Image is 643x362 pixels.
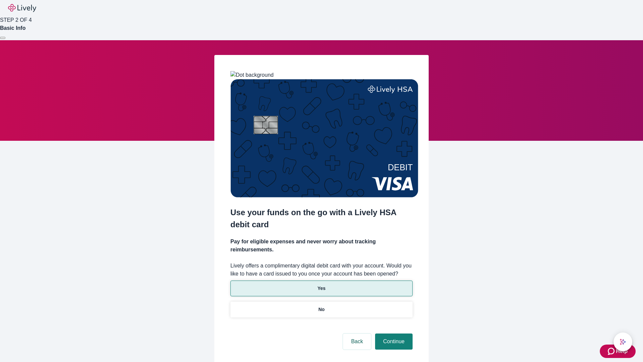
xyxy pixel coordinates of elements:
[230,238,413,254] h4: Pay for eligible expenses and never worry about tracking reimbursements.
[343,334,371,350] button: Back
[8,4,36,12] img: Lively
[230,71,274,79] img: Dot background
[230,79,418,197] img: Debit card
[230,302,413,317] button: No
[230,281,413,296] button: Yes
[616,347,628,355] span: Help
[230,262,413,278] label: Lively offers a complimentary digital debit card with your account. Would you like to have a card...
[230,206,413,231] h2: Use your funds on the go with a Lively HSA debit card
[608,347,616,355] svg: Zendesk support icon
[317,285,326,292] p: Yes
[600,345,636,358] button: Zendesk support iconHelp
[375,334,413,350] button: Continue
[620,339,626,345] svg: Lively AI Assistant
[318,306,325,313] p: No
[614,333,632,351] button: chat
